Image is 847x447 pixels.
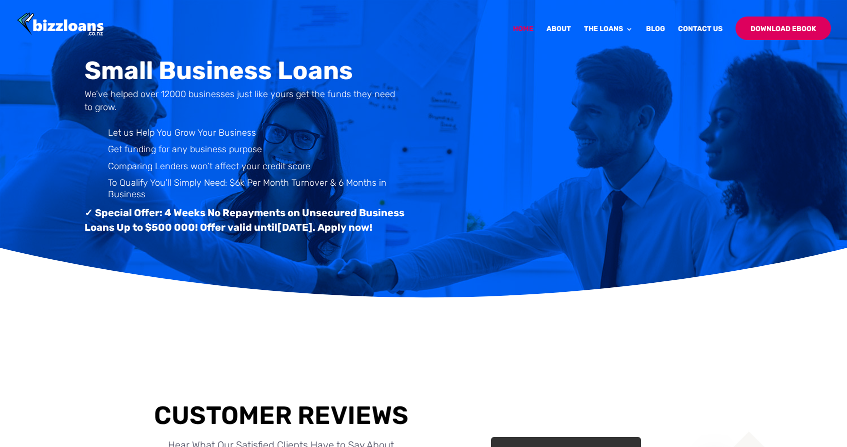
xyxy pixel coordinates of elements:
span: To Qualify You'll Simply Need: $6k Per Month Turnover & 6 Months in Business [108,177,386,200]
h4: We’ve helped over 12000 businesses just like yours get the funds they need to grow. [84,88,404,118]
span: Let us Help You Grow Your Business [108,127,256,138]
img: Bizzloans New Zealand [17,13,104,37]
a: Contact Us [678,26,722,49]
a: The Loans [584,26,633,49]
a: About [546,26,571,49]
a: Download Ebook [735,17,831,40]
h3: ✓ Special Offer: 4 Weeks No Repayments on Unsecured Business Loans Up to $500 000! Offer valid un... [84,206,404,240]
span: Get funding for any business purpose [108,144,262,155]
a: Blog [646,26,665,49]
h1: Small Business Loans [84,58,404,88]
span: Comparing Lenders won’t affect your credit score [108,161,310,172]
h3: Customer Reviews [153,400,408,430]
a: Home [513,26,533,49]
span: [DATE] [277,221,312,233]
